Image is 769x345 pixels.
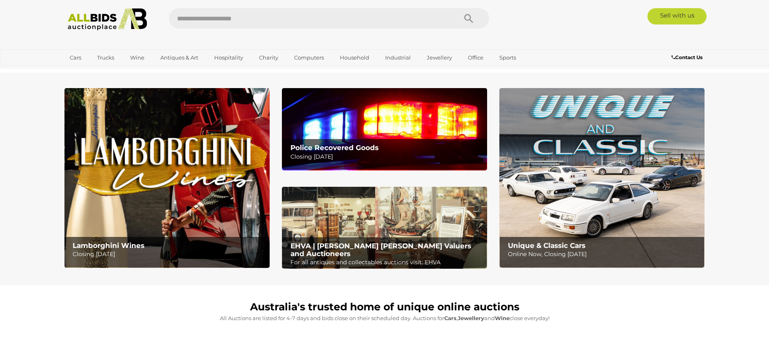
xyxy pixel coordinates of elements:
[73,241,144,250] b: Lamborghini Wines
[282,88,487,170] img: Police Recovered Goods
[647,8,707,24] a: Sell with us
[290,152,483,162] p: Closing [DATE]
[69,314,701,323] p: All Auctions are listed for 4-7 days and bids close on their scheduled day. Auctions for , and cl...
[495,315,510,321] strong: Wine
[671,53,705,62] a: Contact Us
[92,51,120,64] a: Trucks
[282,187,487,269] a: EHVA | Evans Hastings Valuers and Auctioneers EHVA | [PERSON_NAME] [PERSON_NAME] Valuers and Auct...
[421,51,457,64] a: Jewellery
[282,88,487,170] a: Police Recovered Goods Police Recovered Goods Closing [DATE]
[64,88,270,268] img: Lamborghini Wines
[448,8,489,29] button: Search
[499,88,705,268] a: Unique & Classic Cars Unique & Classic Cars Online Now, Closing [DATE]
[380,51,416,64] a: Industrial
[494,51,521,64] a: Sports
[508,249,700,259] p: Online Now, Closing [DATE]
[64,88,270,268] a: Lamborghini Wines Lamborghini Wines Closing [DATE]
[290,257,483,268] p: For all antiques and collectables auctions visit: EHVA
[209,51,248,64] a: Hospitality
[458,315,484,321] strong: Jewellery
[463,51,489,64] a: Office
[290,144,379,152] b: Police Recovered Goods
[289,51,329,64] a: Computers
[125,51,150,64] a: Wine
[282,187,487,269] img: EHVA | Evans Hastings Valuers and Auctioneers
[63,8,152,31] img: Allbids.com.au
[671,54,703,60] b: Contact Us
[155,51,204,64] a: Antiques & Art
[64,64,133,78] a: [GEOGRAPHIC_DATA]
[64,51,86,64] a: Cars
[508,241,585,250] b: Unique & Classic Cars
[335,51,375,64] a: Household
[499,88,705,268] img: Unique & Classic Cars
[254,51,284,64] a: Charity
[290,242,471,258] b: EHVA | [PERSON_NAME] [PERSON_NAME] Valuers and Auctioneers
[444,315,457,321] strong: Cars
[73,249,265,259] p: Closing [DATE]
[69,301,701,313] h1: Australia's trusted home of unique online auctions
